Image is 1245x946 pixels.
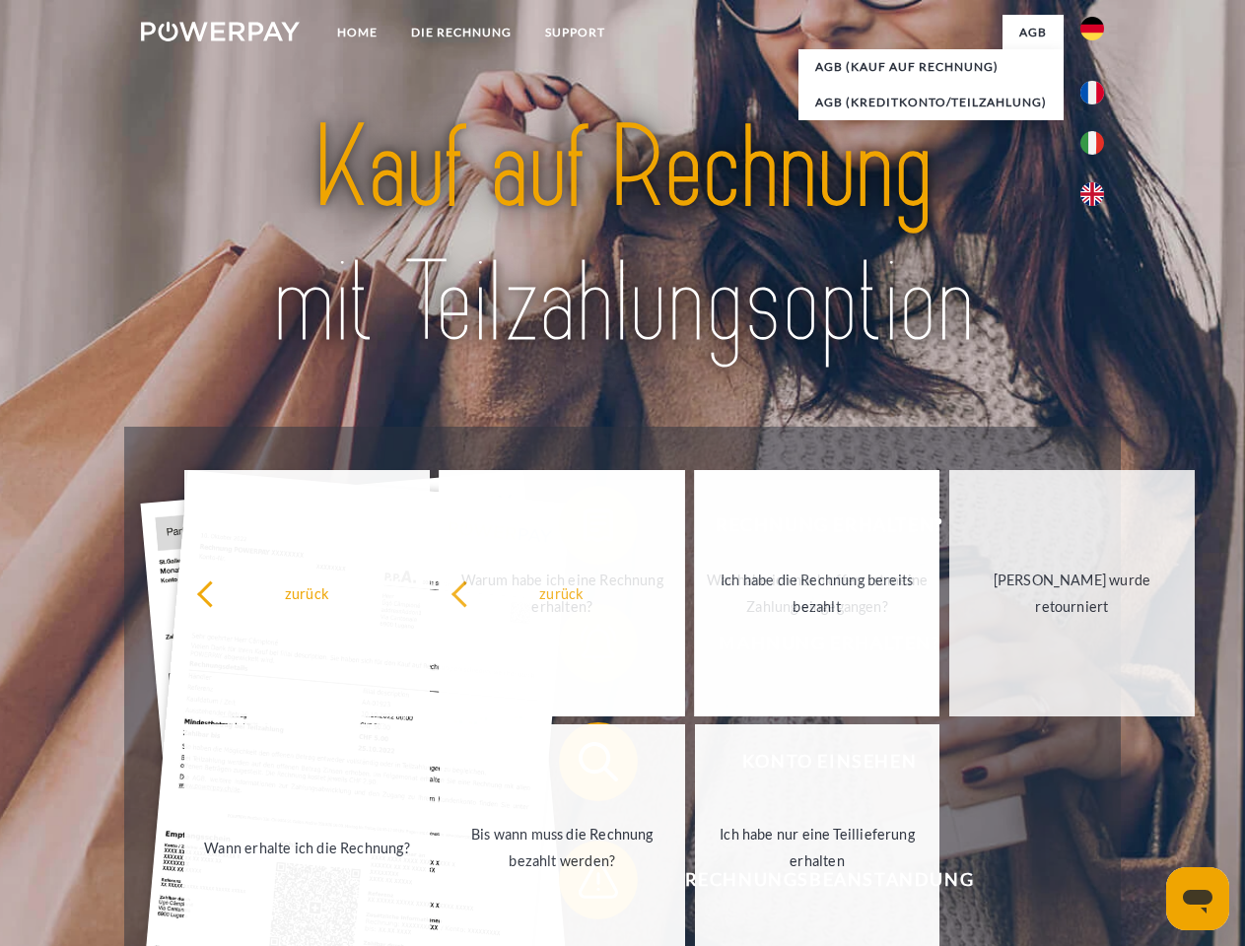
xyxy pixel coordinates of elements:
a: DIE RECHNUNG [394,15,528,50]
div: zurück [450,579,672,606]
img: logo-powerpay-white.svg [141,22,300,41]
div: Ich habe die Rechnung bereits bezahlt [706,567,928,620]
div: Ich habe nur eine Teillieferung erhalten [707,821,929,874]
iframe: Schaltfläche zum Öffnen des Messaging-Fensters [1166,867,1229,930]
div: Wann erhalte ich die Rechnung? [196,834,418,860]
div: zurück [196,579,418,606]
a: AGB (Kauf auf Rechnung) [798,49,1064,85]
img: title-powerpay_de.svg [188,95,1057,377]
img: en [1080,182,1104,206]
a: Home [320,15,394,50]
a: SUPPORT [528,15,622,50]
a: agb [1003,15,1064,50]
div: [PERSON_NAME] wurde retourniert [961,567,1183,620]
a: AGB (Kreditkonto/Teilzahlung) [798,85,1064,120]
img: fr [1080,81,1104,104]
img: it [1080,131,1104,155]
img: de [1080,17,1104,40]
div: Bis wann muss die Rechnung bezahlt werden? [451,821,673,874]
